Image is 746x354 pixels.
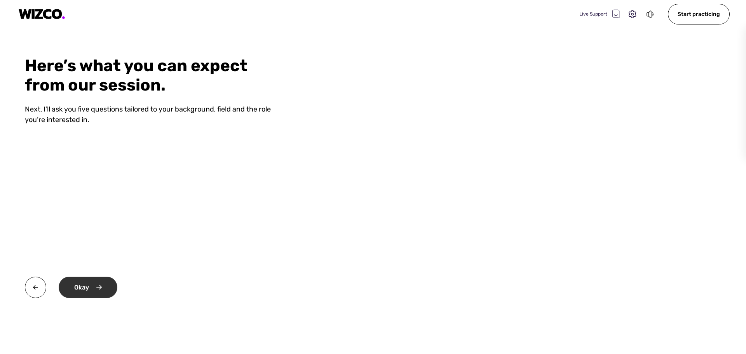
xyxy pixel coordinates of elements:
img: logo [19,9,65,19]
div: Next, I'll ask you five questions tailored to your background, field and the role you’re interest... [25,104,274,125]
div: Here’s what you can expect from our session. [25,56,274,95]
img: twa0v+wMBzw8O7hXOoXfZwY4Rs7V4QQI7OXhSEnh6TzU1B8CMcie5QIvElVkpoMP8DJr7EI0p8Ns6ryRf5n4wFbqwEIwXmb+H... [25,277,46,298]
div: Start practicing [668,4,730,24]
div: Okay [59,277,117,298]
div: Live Support [579,9,620,19]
